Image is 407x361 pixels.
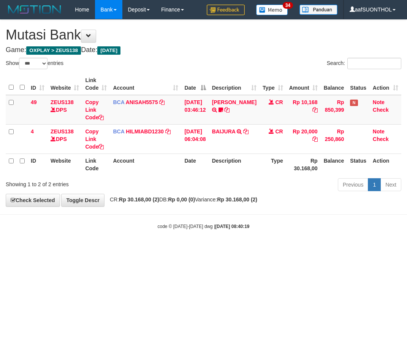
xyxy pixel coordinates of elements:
a: Copy Link Code [85,99,104,120]
a: Note [373,99,385,105]
span: CR [276,99,283,105]
span: CR: DB: Variance: [106,196,257,203]
a: HILMIABD1230 [126,128,164,135]
img: Button%20Memo.svg [256,5,288,15]
th: Status [347,73,369,95]
th: Action: activate to sort column ascending [370,73,401,95]
th: Link Code: activate to sort column ascending [82,73,110,95]
td: [DATE] 06:04:08 [181,124,209,154]
a: ZEUS138 [51,99,74,105]
th: Rp 30.168,00 [286,154,321,175]
strong: Rp 30.168,00 (2) [217,196,257,203]
td: DPS [48,124,82,154]
select: Showentries [19,58,48,69]
a: Note [373,128,385,135]
a: BAIJURA [212,128,236,135]
input: Search: [347,58,401,69]
small: code © [DATE]-[DATE] dwg | [158,224,250,229]
td: Rp 10,168 [286,95,321,125]
th: Date: activate to sort column descending [181,73,209,95]
strong: Rp 30.168,00 (2) [119,196,159,203]
th: ID [28,154,48,175]
span: 49 [31,99,37,105]
th: Website: activate to sort column ascending [48,73,82,95]
img: Feedback.jpg [207,5,245,15]
a: Copy Rp 10,168 to clipboard [312,107,318,113]
a: 1 [368,178,381,191]
td: Rp 250,860 [321,124,347,154]
div: Showing 1 to 2 of 2 entries [6,177,164,188]
th: Account: activate to sort column ascending [110,73,181,95]
a: Copy Link Code [85,128,104,150]
th: Description [209,154,260,175]
th: Date [181,154,209,175]
a: [PERSON_NAME] [212,99,257,105]
span: 4 [31,128,34,135]
label: Show entries [6,58,63,69]
strong: [DATE] 08:40:19 [215,224,249,229]
th: Type [260,154,286,175]
a: Previous [338,178,368,191]
span: BCA [113,99,124,105]
th: Type: activate to sort column ascending [260,73,286,95]
img: MOTION_logo.png [6,4,63,15]
td: Rp 20,000 [286,124,321,154]
th: Account [110,154,181,175]
th: Link Code [82,154,110,175]
td: [DATE] 03:46:12 [181,95,209,125]
a: Copy HILMIABD1230 to clipboard [165,128,171,135]
a: Next [380,178,401,191]
label: Search: [327,58,401,69]
a: Copy Rp 20,000 to clipboard [312,136,318,142]
th: Status [347,154,369,175]
span: [DATE] [97,46,120,55]
a: ZEUS138 [51,128,74,135]
span: Has Note [350,100,358,106]
td: Rp 850,399 [321,95,347,125]
th: Description: activate to sort column ascending [209,73,260,95]
a: Check Selected [6,194,60,207]
a: Copy BAIJURA to clipboard [243,128,249,135]
strong: Rp 0,00 (0) [168,196,195,203]
img: panduan.png [299,5,337,15]
td: DPS [48,95,82,125]
h1: Mutasi Bank [6,27,401,43]
th: Action [370,154,401,175]
span: BCA [113,128,124,135]
a: Check [373,136,389,142]
th: ID: activate to sort column ascending [28,73,48,95]
span: OXPLAY > ZEUS138 [26,46,81,55]
a: Copy INA PAUJANAH to clipboard [224,107,230,113]
a: ANISAH5575 [126,99,158,105]
a: Check [373,107,389,113]
span: CR [276,128,283,135]
h4: Game: Date: [6,46,401,54]
a: Copy ANISAH5575 to clipboard [159,99,165,105]
span: 34 [283,2,293,9]
a: Toggle Descr [61,194,105,207]
th: Balance [321,73,347,95]
th: Balance [321,154,347,175]
th: Amount: activate to sort column ascending [286,73,321,95]
th: Website [48,154,82,175]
